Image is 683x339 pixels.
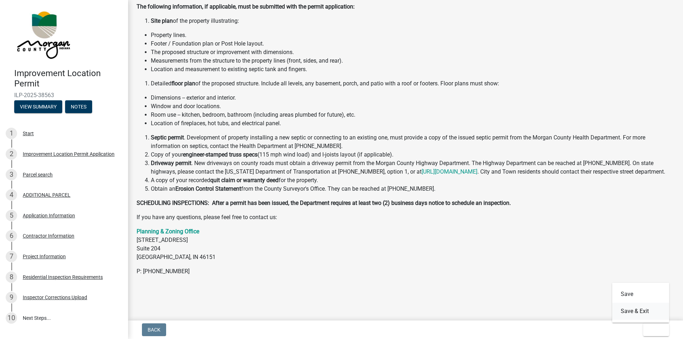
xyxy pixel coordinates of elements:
[6,292,17,303] div: 9
[151,119,674,128] li: Location of fireplaces, hot tubs, and electrical panel.
[65,100,92,113] button: Notes
[649,327,659,333] span: Exit
[151,39,674,48] li: Footer / Foundation plan or Post Hole layout.
[137,213,674,222] p: If you have any questions, please feel free to contact us:
[14,104,62,110] wm-modal-confirm: Summary
[6,128,17,139] div: 1
[137,200,511,206] strong: SCHEDULING INSPECTIONS: After a permit has been issued, the Department requires at least two (2) ...
[137,227,674,261] p: [STREET_ADDRESS] Suite 204 [GEOGRAPHIC_DATA], IN 46151
[151,160,191,166] strong: Driveway permit
[183,151,258,158] strong: engineer-stamped truss specs
[6,210,17,221] div: 5
[6,169,17,180] div: 3
[137,228,199,235] a: Planning & Zoning Office
[175,185,241,192] strong: Erosion Control Statement
[23,131,34,136] div: Start
[151,57,674,65] li: Measurements from the structure to the property lines (front, sides, and rear).
[422,168,477,175] a: [URL][DOMAIN_NAME]
[151,17,674,25] li: of the property illustrating:
[151,65,674,74] li: Location and measurement to existing septic tank and fingers.
[151,48,674,57] li: The proposed structure or improvement with dimensions.
[23,275,103,280] div: Residential Inspection Requirements
[151,102,674,111] li: Window and door locations.
[151,134,184,141] strong: Septic permit
[151,150,674,159] li: Copy of your (115 mph wind load) and I-joists layout (if applicable).
[151,17,173,24] strong: Site plan
[14,92,114,99] span: ILP-2025-38563
[6,312,17,324] div: 10
[612,303,669,320] button: Save & Exit
[23,213,75,218] div: Application Information
[6,251,17,262] div: 7
[210,177,279,184] strong: quit claim or warranty deed
[137,267,674,276] p: P: [PHONE_NUMBER]
[151,176,674,185] li: A copy of your recorded for the property.
[14,68,122,89] h4: Improvement Location Permit
[23,152,115,157] div: Improvement Location Permit Application
[151,79,674,88] li: Detailed of the proposed structure. Include all levels, any basement, porch, and patio with a roo...
[6,230,17,242] div: 6
[14,100,62,113] button: View Summary
[643,323,669,336] button: Exit
[6,271,17,283] div: 8
[23,192,70,197] div: ADDITIONAL PARCEL
[23,172,53,177] div: Parcel search
[148,327,160,333] span: Back
[6,148,17,160] div: 2
[23,233,74,238] div: Contractor Information
[151,159,674,176] li: . New driveways on county roads must obtain a driveway permit from the Morgan County Highway Depa...
[151,31,674,39] li: Property lines.
[151,94,674,102] li: Dimensions -- exterior and interior.
[612,286,669,303] button: Save
[612,283,669,323] div: Exit
[151,133,674,150] li: . Development of property installing a new septic or connecting to an existing one, must provide ...
[23,254,66,259] div: Project Information
[171,80,195,87] strong: floor plan
[137,3,355,10] strong: The following information, if applicable, must be submitted with the permit application:
[23,295,87,300] div: Inspector Corrections Upload
[6,189,17,201] div: 4
[65,104,92,110] wm-modal-confirm: Notes
[151,185,674,193] li: Obtain an from the County Surveyor's Office. They can be reached at [PHONE_NUMBER].
[142,323,166,336] button: Back
[151,111,674,119] li: Room use -- kitchen, bedroom, bathroom (including areas plumbed for future), etc.
[14,7,72,61] img: Morgan County, Indiana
